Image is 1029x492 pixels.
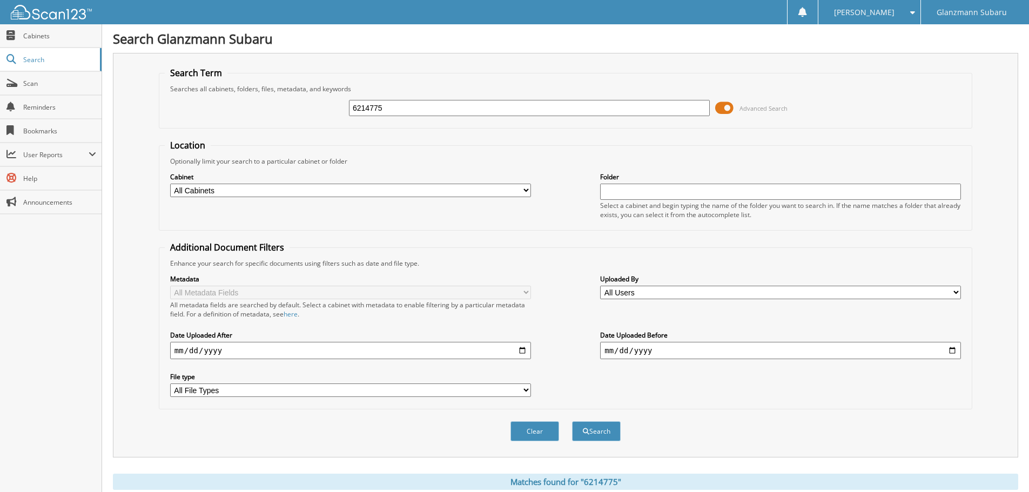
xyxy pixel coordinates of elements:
[600,172,961,181] label: Folder
[165,67,227,79] legend: Search Term
[170,274,531,284] label: Metadata
[165,84,966,93] div: Searches all cabinets, folders, files, metadata, and keywords
[23,174,96,183] span: Help
[165,157,966,166] div: Optionally limit your search to a particular cabinet or folder
[11,5,92,19] img: scan123-logo-white.svg
[600,342,961,359] input: end
[937,9,1007,16] span: Glanzmann Subaru
[23,150,89,159] span: User Reports
[113,474,1018,490] div: Matches found for "6214775"
[284,309,298,319] a: here
[600,201,961,219] div: Select a cabinet and begin typing the name of the folder you want to search in. If the name match...
[23,198,96,207] span: Announcements
[113,30,1018,48] h1: Search Glanzmann Subaru
[170,300,531,319] div: All metadata fields are searched by default. Select a cabinet with metadata to enable filtering b...
[510,421,559,441] button: Clear
[23,126,96,136] span: Bookmarks
[165,139,211,151] legend: Location
[170,331,531,340] label: Date Uploaded After
[23,103,96,112] span: Reminders
[23,31,96,41] span: Cabinets
[170,342,531,359] input: start
[23,79,96,88] span: Scan
[834,9,895,16] span: [PERSON_NAME]
[739,104,788,112] span: Advanced Search
[572,421,621,441] button: Search
[170,172,531,181] label: Cabinet
[170,372,531,381] label: File type
[600,274,961,284] label: Uploaded By
[23,55,95,64] span: Search
[600,331,961,340] label: Date Uploaded Before
[165,259,966,268] div: Enhance your search for specific documents using filters such as date and file type.
[165,241,290,253] legend: Additional Document Filters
